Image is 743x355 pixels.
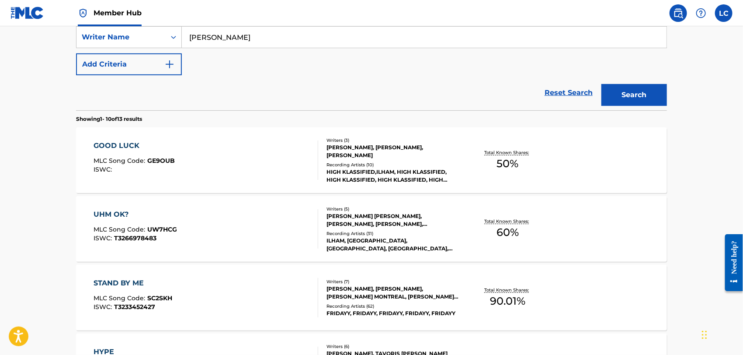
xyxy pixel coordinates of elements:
[148,294,173,302] span: SC2SKH
[484,287,531,293] p: Total Known Shares:
[94,225,148,233] span: MLC Song Code :
[76,127,667,193] a: GOOD LUCKMLC Song Code:GE9OUBISWC:Writers (3)[PERSON_NAME], [PERSON_NAME], [PERSON_NAME]Recording...
[164,59,175,70] img: 9d2ae6d4665cec9f34b9.svg
[76,265,667,330] a: STAND BY MEMLC Song Code:SC2SKHISWC:T3233452427Writers (7)[PERSON_NAME], [PERSON_NAME], [PERSON_N...
[115,234,157,242] span: T3266978483
[94,8,142,18] span: Member Hub
[94,141,175,151] div: GOOD LUCK
[326,212,458,228] div: [PERSON_NAME] [PERSON_NAME], [PERSON_NAME], [PERSON_NAME], [PERSON_NAME], [PERSON_NAME]
[719,227,743,298] iframe: Resource Center
[326,285,458,301] div: [PERSON_NAME], [PERSON_NAME], [PERSON_NAME] MONTREAL, [PERSON_NAME], [PERSON_NAME], [PERSON_NAME]...
[715,4,733,22] div: User Menu
[148,157,175,165] span: GE9OUB
[326,278,458,285] div: Writers ( 7 )
[484,149,531,156] p: Total Known Shares:
[78,8,88,18] img: Top Rightsholder
[702,322,707,348] div: Drag
[540,83,597,102] a: Reset Search
[76,115,142,123] p: Showing 1 - 10 of 13 results
[94,303,115,311] span: ISWC :
[692,4,710,22] div: Help
[76,53,182,75] button: Add Criteria
[670,4,687,22] a: Public Search
[94,157,148,165] span: MLC Song Code :
[10,7,44,19] img: MLC Logo
[326,144,458,159] div: [PERSON_NAME], [PERSON_NAME], [PERSON_NAME]
[76,26,667,110] form: Search Form
[115,303,156,311] span: T3233452427
[696,8,706,18] img: help
[76,196,667,262] a: UHM OK?MLC Song Code:UW7HCGISWC:T3266978483Writers (5)[PERSON_NAME] [PERSON_NAME], [PERSON_NAME],...
[326,237,458,253] div: ILHAM, [GEOGRAPHIC_DATA], [GEOGRAPHIC_DATA], [GEOGRAPHIC_DATA], [GEOGRAPHIC_DATA]
[326,309,458,317] div: FRIDAYY, FRIDAYY, FRIDAYY, FRIDAYY, FRIDAYY
[497,156,519,172] span: 50 %
[326,168,458,184] div: HIGH KLASSIFIED,ILHAM, HIGH KLASSIFIED, HIGH KLASSIFIED, HIGH KLASSIFIED, HIGH KLASSIFIED [FEAT. ...
[148,225,177,233] span: UW7HCG
[94,209,177,220] div: UHM OK?
[326,303,458,309] div: Recording Artists ( 62 )
[326,343,458,350] div: Writers ( 6 )
[94,234,115,242] span: ISWC :
[484,218,531,225] p: Total Known Shares:
[326,206,458,212] div: Writers ( 5 )
[326,162,458,168] div: Recording Artists ( 10 )
[601,84,667,106] button: Search
[82,32,160,42] div: Writer Name
[490,293,525,309] span: 90.01 %
[94,294,148,302] span: MLC Song Code :
[673,8,684,18] img: search
[94,278,173,288] div: STAND BY ME
[496,225,519,240] span: 60 %
[699,313,743,355] iframe: Chat Widget
[326,137,458,144] div: Writers ( 3 )
[326,230,458,237] div: Recording Artists ( 31 )
[94,165,115,173] span: ISWC :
